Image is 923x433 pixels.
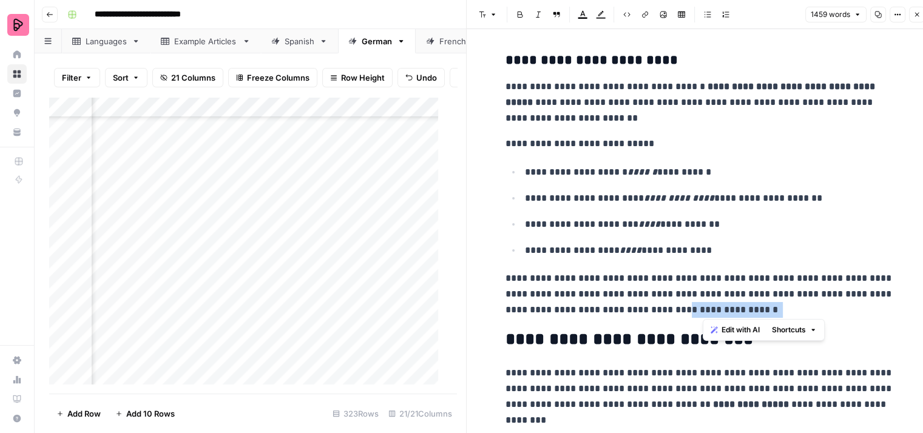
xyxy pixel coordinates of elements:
[416,72,437,84] span: Undo
[7,14,29,36] img: Preply Logo
[261,29,338,53] a: Spanish
[174,35,237,47] div: Example Articles
[7,351,27,370] a: Settings
[247,72,309,84] span: Freeze Columns
[62,29,150,53] a: Languages
[7,45,27,64] a: Home
[384,404,457,423] div: 21/21 Columns
[811,9,850,20] span: 1459 words
[62,72,81,84] span: Filter
[341,72,385,84] span: Row Height
[338,29,416,53] a: German
[228,68,317,87] button: Freeze Columns
[772,324,806,335] span: Shortcuts
[7,103,27,123] a: Opportunities
[171,72,215,84] span: 21 Columns
[54,68,100,87] button: Filter
[7,10,27,40] button: Workspace: Preply
[7,370,27,389] a: Usage
[7,84,27,103] a: Insights
[722,324,760,335] span: Edit with AI
[67,408,101,420] span: Add Row
[86,35,127,47] div: Languages
[7,409,27,428] button: Help + Support
[7,64,27,84] a: Browse
[49,404,108,423] button: Add Row
[126,408,175,420] span: Add 10 Rows
[7,389,27,409] a: Learning Hub
[152,68,223,87] button: 21 Columns
[108,404,182,423] button: Add 10 Rows
[362,35,392,47] div: German
[113,72,129,84] span: Sort
[150,29,261,53] a: Example Articles
[285,35,314,47] div: Spanish
[439,35,467,47] div: French
[805,7,867,22] button: 1459 words
[706,322,765,338] button: Edit with AI
[328,404,384,423] div: 323 Rows
[767,322,822,338] button: Shortcuts
[322,68,393,87] button: Row Height
[105,68,147,87] button: Sort
[7,123,27,142] a: Your Data
[397,68,445,87] button: Undo
[416,29,490,53] a: French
